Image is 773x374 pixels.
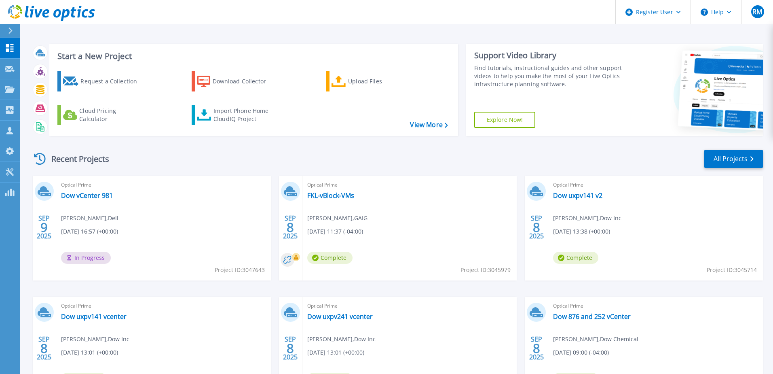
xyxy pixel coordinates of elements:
div: Upload Files [348,73,413,89]
a: All Projects [704,150,763,168]
div: Recent Projects [31,149,120,169]
div: Download Collector [213,73,277,89]
div: SEP 2025 [283,212,298,242]
div: Import Phone Home CloudIQ Project [213,107,277,123]
a: Upload Files [326,71,416,91]
span: Optical Prime [307,181,512,189]
a: View More [410,121,448,129]
span: [PERSON_NAME] , Dow Inc [553,214,621,223]
span: [PERSON_NAME] , Dow Chemical [553,335,638,344]
span: [DATE] 11:37 (-04:00) [307,227,363,236]
a: Download Collector [192,71,282,91]
span: [DATE] 16:57 (+00:00) [61,227,118,236]
div: SEP 2025 [529,334,544,363]
span: [DATE] 13:01 (+00:00) [61,348,118,357]
a: Request a Collection [57,71,148,91]
span: 9 [40,224,48,231]
div: Find tutorials, instructional guides and other support videos to help you make the most of your L... [474,64,625,88]
span: [PERSON_NAME] , Dell [61,214,118,223]
div: Support Video Library [474,50,625,61]
span: 8 [287,224,294,231]
span: Optical Prime [307,302,512,310]
span: Complete [553,252,598,264]
span: Optical Prime [553,181,758,189]
div: SEP 2025 [36,334,52,363]
div: Cloud Pricing Calculator [79,107,144,123]
span: Project ID: 3045714 [707,266,757,274]
span: [DATE] 13:38 (+00:00) [553,227,610,236]
span: [PERSON_NAME] , Dow Inc [61,335,129,344]
a: Dow uxpv141 vcenter [61,312,127,321]
span: [DATE] 13:01 (+00:00) [307,348,364,357]
span: Project ID: 3045979 [460,266,511,274]
span: RM [752,8,762,15]
span: In Progress [61,252,111,264]
span: Complete [307,252,353,264]
div: Request a Collection [80,73,145,89]
span: 8 [533,224,540,231]
span: 8 [533,345,540,352]
div: SEP 2025 [36,212,52,242]
span: Project ID: 3047643 [215,266,265,274]
a: FKL-vBlock-VMs [307,191,354,200]
span: 8 [287,345,294,352]
a: Explore Now! [474,112,536,128]
span: Optical Prime [61,181,266,189]
a: Cloud Pricing Calculator [57,105,148,125]
a: Dow 876 and 252 vCenter [553,312,631,321]
span: Optical Prime [61,302,266,310]
span: 8 [40,345,48,352]
a: Dow uxpv241 vcenter [307,312,373,321]
span: [PERSON_NAME] , Dow Inc [307,335,376,344]
a: Dow vCenter 981 [61,191,113,200]
div: SEP 2025 [283,334,298,363]
span: [PERSON_NAME] , GAIG [307,214,367,223]
h3: Start a New Project [57,52,448,61]
a: Dow uxpv141 v2 [553,191,602,200]
div: SEP 2025 [529,212,544,242]
span: Optical Prime [553,302,758,310]
span: [DATE] 09:00 (-04:00) [553,348,609,357]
